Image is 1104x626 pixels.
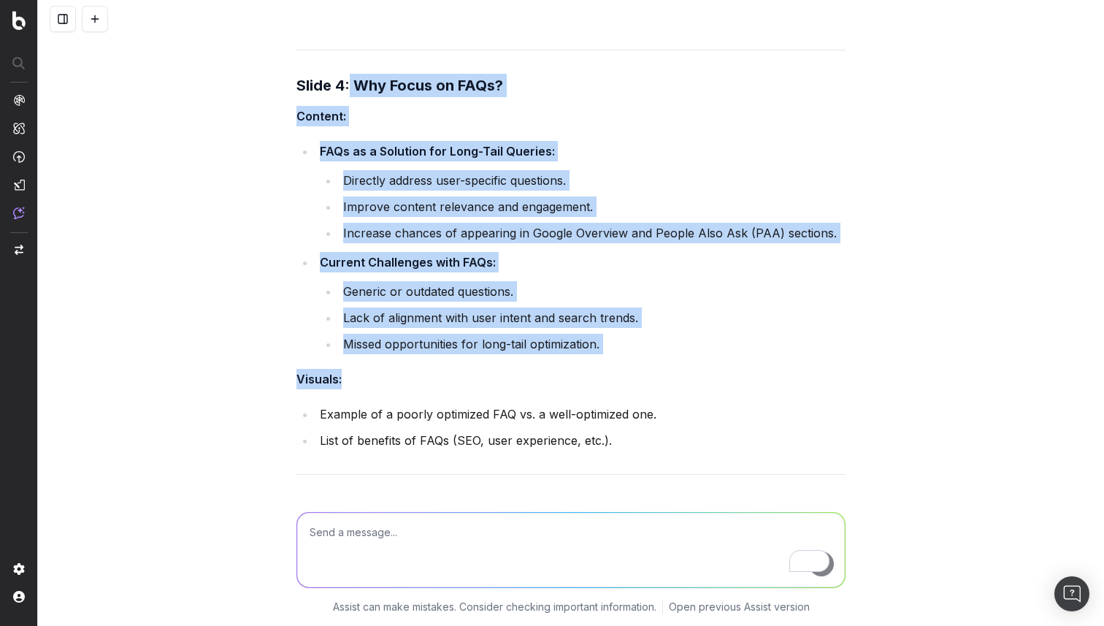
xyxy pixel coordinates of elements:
img: Switch project [15,245,23,255]
strong: Current Challenges with FAQs: [320,255,496,270]
img: Intelligence [13,122,25,134]
li: Increase chances of appearing in Google Overview and People Also Ask (PAA) sections. [339,223,846,243]
li: Generic or outdated questions. [339,281,846,302]
strong: Content: [296,109,346,123]
li: Improve content relevance and engagement. [339,196,846,217]
textarea: To enrich screen reader interactions, please activate Accessibility in Grammarly extension settings [297,513,845,587]
strong: Visuals: [296,372,342,386]
img: Studio [13,179,25,191]
img: Assist [13,207,25,219]
img: Analytics [13,94,25,106]
strong: FAQs as a Solution for Long-Tail Queries: [320,144,555,159]
img: Activation [13,150,25,163]
img: Setting [13,563,25,575]
a: Open previous Assist version [669,600,810,614]
strong: Slide 4: Why Focus on FAQs? [296,77,503,94]
li: List of benefits of FAQs (SEO, user experience, etc.). [315,430,846,451]
img: Botify logo [12,11,26,30]
li: Directly address user-specific questions. [339,170,846,191]
div: Open Intercom Messenger [1054,576,1089,611]
p: Assist can make mistakes. Consider checking important information. [333,600,656,614]
li: Lack of alignment with user intent and search trends. [339,308,846,328]
li: Missed opportunities for long-tail optimization. [339,334,846,354]
li: Example of a poorly optimized FAQ vs. a well-optimized one. [315,404,846,424]
img: My account [13,591,25,603]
